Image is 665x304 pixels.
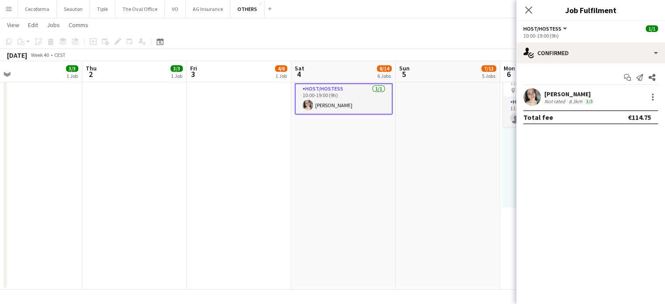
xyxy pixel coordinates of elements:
[86,64,97,72] span: Thu
[66,73,78,79] div: 1 Job
[503,97,601,127] app-card-role: Host/Hostess0/111:00-17:00 (6h)
[84,69,97,79] span: 2
[29,52,51,58] span: Week 40
[7,21,19,29] span: View
[567,98,584,105] div: 8.3km
[295,64,304,72] span: Sat
[482,73,496,79] div: 5 Jobs
[275,65,287,72] span: 4/8
[57,0,90,17] button: Seauton
[516,87,545,94] span: Brussels Expo
[24,19,42,31] a: Edit
[171,73,182,79] div: 1 Job
[586,98,593,105] app-skills-label: 3/3
[69,21,88,29] span: Comms
[628,113,651,122] div: €114.75
[544,98,567,105] div: Not rated
[510,80,546,86] span: 11:00-17:00 (6h)
[230,0,265,17] button: OTHERS
[275,73,287,79] div: 1 Job
[523,25,568,32] button: Host/Hostess
[165,0,186,17] button: VO
[43,19,63,31] a: Jobs
[523,25,561,32] span: Host/Hostess
[504,64,515,72] span: Mon
[502,69,515,79] span: 6
[189,69,197,79] span: 3
[115,0,165,17] button: The Oval Office
[516,4,665,16] h3: Job Fulfilment
[295,52,393,115] app-job-card: 10:00-19:00 (9h)1/1Bode Sud Brussels Expo Busworld 20251 RoleHost/Hostess1/110:00-19:00 (9h)[PERS...
[65,19,92,31] a: Comms
[516,42,665,63] div: Confirmed
[18,0,57,17] button: Cecoforma
[47,21,60,29] span: Jobs
[646,25,658,32] span: 1/1
[54,52,66,58] div: CEST
[398,69,410,79] span: 5
[293,69,304,79] span: 4
[481,65,496,72] span: 7/13
[171,65,183,72] span: 3/3
[3,19,23,31] a: View
[377,73,391,79] div: 6 Jobs
[399,64,410,72] span: Sun
[523,32,658,39] div: 10:00-19:00 (9h)
[66,65,78,72] span: 3/3
[90,0,115,17] button: Tipik
[190,64,197,72] span: Fri
[28,21,38,29] span: Edit
[523,113,553,122] div: Total fee
[503,76,601,127] app-job-card: 11:00-17:00 (6h)0/1 Brussels Expo1 RoleHost/Hostess0/111:00-17:00 (6h)
[544,90,595,98] div: [PERSON_NAME]
[377,65,392,72] span: 8/14
[295,83,393,115] app-card-role: Host/Hostess1/110:00-19:00 (9h)[PERSON_NAME]
[7,51,27,59] div: [DATE]
[186,0,230,17] button: AG Insurance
